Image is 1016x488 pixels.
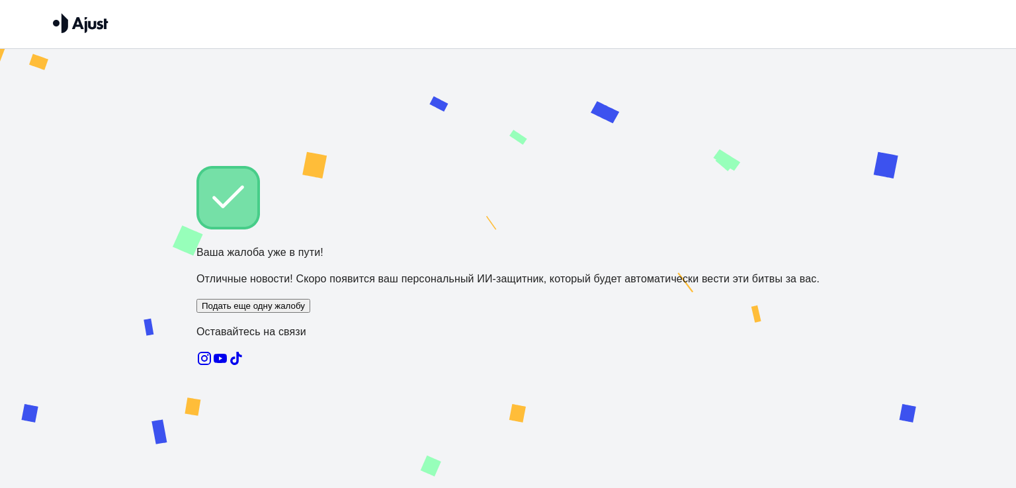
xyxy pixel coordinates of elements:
[196,299,310,313] button: Подать еще одну жалобу
[196,166,260,229] img: Проверять!
[196,247,323,258] font: Ваша жалоба уже в пути!
[196,326,306,337] font: Оставайтесь на связи
[53,13,108,33] img: Отрегулировать
[202,301,305,311] font: Подать еще одну жалобу
[196,273,820,284] font: Отличные новости! Скоро появится ваш персональный ИИ-защитник, который будет автоматически вести ...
